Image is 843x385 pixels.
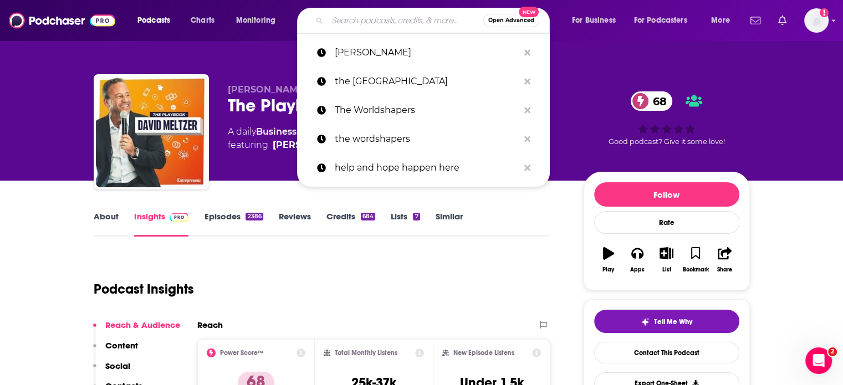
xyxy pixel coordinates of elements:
a: [PERSON_NAME] [297,38,550,67]
a: The Worldshapers [297,96,550,125]
button: Apps [623,240,652,280]
a: Lists7 [391,211,420,237]
div: Rate [594,211,739,234]
span: , [297,126,298,137]
div: Share [717,266,732,273]
a: Show notifications dropdown [774,11,791,30]
a: Business [256,126,297,137]
span: For Podcasters [634,13,687,28]
img: Podchaser Pro [170,213,189,222]
a: InsightsPodchaser Pro [134,211,189,237]
h1: Podcast Insights [94,281,194,297]
button: Open AdvancedNew [483,14,539,27]
div: Play [602,266,614,273]
button: Share [710,240,739,280]
a: About [94,211,119,237]
button: Bookmark [681,240,710,280]
div: Search podcasts, credits, & more... [308,8,560,33]
iframe: Intercom live chat [805,347,832,374]
p: david meltzer [335,38,519,67]
span: More [711,13,730,28]
span: Charts [191,13,214,28]
p: the white city [335,67,519,96]
button: open menu [130,12,185,29]
a: Contact This Podcast [594,342,739,363]
button: Play [594,240,623,280]
a: Episodes2386 [204,211,263,237]
a: the wordshapers [297,125,550,153]
button: tell me why sparkleTell Me Why [594,310,739,333]
span: Logged in as N0elleB7 [804,8,829,33]
p: help and hope happen here [335,153,519,182]
a: Credits684 [326,211,375,237]
span: Podcasts [137,13,170,28]
a: David Meltzer [273,138,352,152]
button: Content [93,340,138,361]
p: The Worldshapers [335,96,519,125]
div: 68Good podcast? Give it some love! [584,84,750,153]
a: help and hope happen here [297,153,550,182]
p: the wordshapers [335,125,519,153]
img: User Profile [804,8,829,33]
span: [PERSON_NAME], [DOMAIN_NAME] [228,84,391,95]
h2: Power Score™ [220,349,263,357]
span: Monitoring [236,13,275,28]
img: tell me why sparkle [641,317,650,326]
div: Bookmark [682,266,708,273]
h2: New Episode Listens [453,349,514,357]
h2: Total Monthly Listens [335,349,397,357]
div: 7 [413,213,420,220]
div: 2386 [246,213,263,220]
span: For Business [572,13,616,28]
span: New [519,7,539,17]
button: open menu [627,12,703,29]
span: featuring [228,138,457,152]
a: the [GEOGRAPHIC_DATA] [297,67,550,96]
button: Follow [594,182,739,207]
p: Social [105,361,130,371]
span: Tell Me Why [654,317,692,326]
button: open menu [564,12,630,29]
p: Reach & Audience [105,320,180,330]
h2: Reach [197,320,223,330]
button: open menu [703,12,744,29]
button: List [652,240,681,280]
p: Content [105,340,138,351]
a: Charts [183,12,221,29]
div: A daily podcast [228,125,457,152]
a: Similar [436,211,463,237]
button: Social [93,361,130,381]
a: Show notifications dropdown [746,11,765,30]
button: Show profile menu [804,8,829,33]
img: The Playbook With David Meltzer [96,76,207,187]
a: 68 [631,91,672,111]
span: 68 [642,91,672,111]
img: Podchaser - Follow, Share and Rate Podcasts [9,10,115,31]
span: Good podcast? Give it some love! [609,137,725,146]
a: Reviews [279,211,311,237]
div: List [662,266,671,273]
div: Apps [630,266,645,273]
button: open menu [228,12,290,29]
span: 2 [828,347,837,356]
span: Open Advanced [488,18,534,23]
input: Search podcasts, credits, & more... [328,12,483,29]
svg: Add a profile image [820,8,829,17]
div: 684 [361,213,375,220]
button: Reach & Audience [93,320,180,340]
